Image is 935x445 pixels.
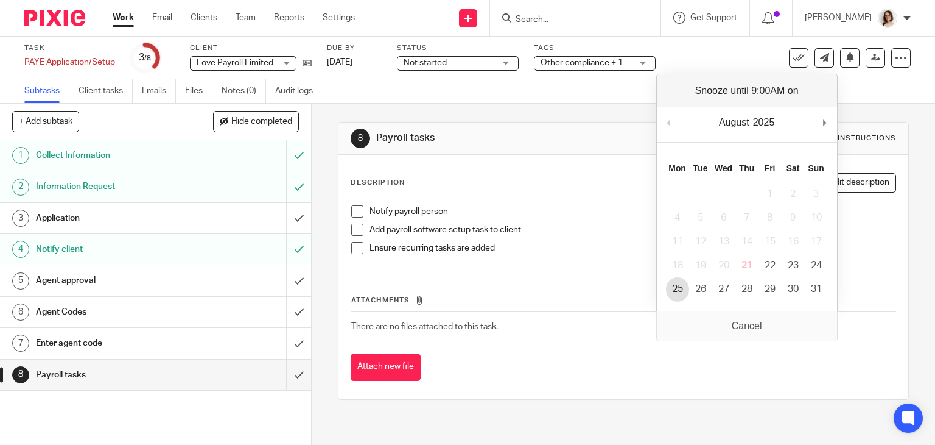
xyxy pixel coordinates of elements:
[12,147,29,164] div: 1
[12,304,29,321] div: 6
[712,277,735,301] button: 27
[351,129,370,148] div: 8
[12,241,29,258] div: 4
[666,277,689,301] button: 25
[12,179,29,196] div: 2
[36,177,195,196] h1: Information Request
[191,12,217,24] a: Clients
[327,58,352,66] span: [DATE]
[190,43,312,53] label: Client
[805,277,828,301] button: 31
[397,43,519,53] label: Status
[36,303,195,321] h1: Agent Codes
[805,12,872,24] p: [PERSON_NAME]
[369,224,896,236] p: Add payroll software setup task to client
[782,277,805,301] button: 30
[142,79,176,103] a: Emails
[689,277,712,301] button: 26
[534,43,656,53] label: Tags
[323,12,355,24] a: Settings
[327,43,382,53] label: Due by
[693,163,708,173] abbr: Tuesday
[113,12,134,24] a: Work
[12,272,29,290] div: 5
[819,113,831,132] button: Next Month
[376,132,649,144] h1: Payroll tasks
[24,10,85,26] img: Pixie
[668,163,685,173] abbr: Monday
[231,117,292,127] span: Hide completed
[24,56,115,68] div: PAYE Application/Setup
[36,209,195,227] h1: Application
[275,79,322,103] a: Audit logs
[878,9,897,28] img: Caroline%20-%20HS%20-%20LI.png
[758,277,782,301] button: 29
[36,146,195,165] h1: Collect Information
[139,51,151,65] div: 3
[838,133,896,143] div: Instructions
[197,59,273,67] span: Love Payroll Limited
[811,173,896,193] button: Edit description
[79,79,133,103] a: Client tasks
[12,366,29,383] div: 8
[36,271,195,290] h1: Agent approval
[758,254,782,277] button: 22
[351,178,405,188] p: Description
[185,79,212,103] a: Files
[222,79,266,103] a: Notes (0)
[369,205,896,218] p: Notify payroll person
[351,322,498,331] span: There are no files attached to this task.
[236,12,256,24] a: Team
[351,354,421,381] button: Attach new file
[808,163,824,173] abbr: Sunday
[805,254,828,277] button: 24
[24,79,69,103] a: Subtasks
[514,15,624,26] input: Search
[36,240,195,258] h1: Notify client
[12,335,29,352] div: 7
[786,163,800,173] abbr: Saturday
[717,113,751,132] div: August
[369,242,896,254] p: Ensure recurring tasks are added
[782,254,805,277] button: 23
[36,366,195,384] h1: Payroll tasks
[12,111,79,132] button: + Add subtask
[739,163,754,173] abbr: Thursday
[274,12,304,24] a: Reports
[152,12,172,24] a: Email
[144,55,151,62] small: /8
[751,113,777,132] div: 2025
[663,113,675,132] button: Previous Month
[404,59,447,67] span: Not started
[24,43,115,53] label: Task
[351,297,410,304] span: Attachments
[690,13,737,22] span: Get Support
[12,210,29,227] div: 3
[36,334,195,352] h1: Enter agent code
[765,163,776,173] abbr: Friday
[541,59,623,67] span: Other compliance + 1
[213,111,299,132] button: Hide completed
[735,277,758,301] button: 28
[715,163,732,173] abbr: Wednesday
